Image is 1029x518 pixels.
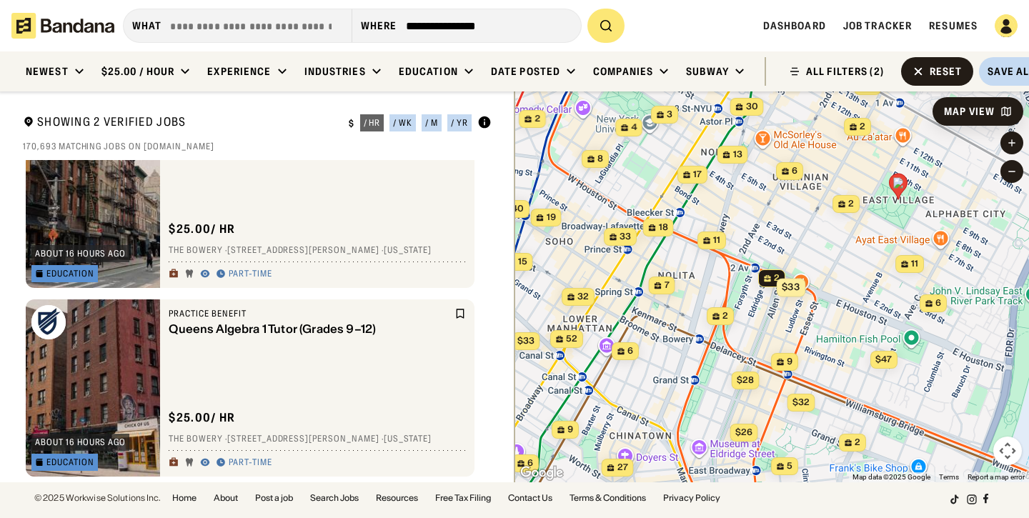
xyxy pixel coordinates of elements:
div: Industries [304,65,366,78]
span: 15 [518,256,527,268]
div: Subway [686,65,729,78]
div: Reset [930,66,963,76]
span: 6 [527,457,533,469]
a: Search Jobs [310,494,359,502]
div: / yr [451,119,468,127]
div: $ 25.00 / hr [169,221,235,236]
div: Queens Algebra 1 Tutor (Grades 9–12) [169,322,452,336]
div: ALL FILTERS (2) [806,66,884,76]
span: 9 [787,356,792,368]
span: 11 [911,258,918,270]
span: $47 [875,354,892,364]
span: 2 [870,80,875,92]
div: PRACTICE Benefit [169,308,452,319]
span: 2 [722,310,728,322]
span: 2 [535,113,540,125]
span: 4 [631,121,637,134]
div: what [132,19,161,32]
span: $28 [737,374,754,385]
span: 8 [597,153,603,165]
img: Bandana logotype [11,13,114,39]
span: 7 [665,279,670,292]
a: Terms (opens in new tab) [939,473,959,481]
div: The Bowery · [STREET_ADDRESS][PERSON_NAME] · [US_STATE] [169,434,466,445]
span: 2 [860,121,865,133]
div: Companies [593,65,653,78]
a: Report a map error [968,473,1025,481]
a: Dashboard [763,19,826,32]
span: 2 [848,198,854,210]
a: Open this area in Google Maps (opens a new window) [518,464,565,482]
span: $32 [792,397,810,407]
span: 27 [617,462,628,474]
a: Free Tax Filing [435,494,491,502]
div: $ 25.00 / hr [169,410,235,425]
div: Map View [944,106,995,116]
span: 52 [566,333,577,345]
div: grid [23,160,492,482]
span: 6 [935,297,941,309]
div: 170,693 matching jobs on [DOMAIN_NAME] [23,141,492,152]
span: $33 [782,281,800,292]
span: 18 [659,221,668,234]
span: $33 [517,335,535,346]
span: Map data ©2025 Google [852,473,930,481]
button: Map camera controls [993,437,1022,465]
a: Terms & Conditions [570,494,646,502]
div: $25.00 / hour [101,65,175,78]
a: Post a job [255,494,293,502]
span: 30 [746,101,758,113]
span: 5 [787,460,792,472]
a: Job Tracker [843,19,912,32]
span: 3 [667,109,672,121]
span: 6 [627,345,633,357]
div: / m [425,119,438,127]
span: 2 [774,272,780,284]
div: Education [46,458,94,467]
img: PRACTICE Benefit logo [31,305,66,339]
div: Experience [207,65,271,78]
div: Date Posted [491,65,560,78]
div: / hr [364,119,381,127]
a: Contact Us [508,494,552,502]
span: 32 [577,291,589,303]
span: 2 [855,437,860,449]
div: Education [399,65,458,78]
div: about 16 hours ago [35,438,126,447]
span: 9 [567,424,573,436]
span: 19 [547,211,556,224]
span: $26 [735,427,752,437]
span: 17 [693,169,702,181]
div: Newest [26,65,69,78]
div: about 16 hours ago [35,249,126,258]
div: / wk [393,119,412,127]
div: Showing 2 Verified Jobs [23,114,337,132]
span: 33 [620,231,631,243]
div: Where [361,19,397,32]
a: Resumes [929,19,978,32]
div: Education [46,269,94,278]
span: 13 [733,149,742,161]
div: Part-time [229,457,272,469]
a: Resources [376,494,418,502]
a: Privacy Policy [663,494,720,502]
div: Part-time [229,269,272,280]
div: $ [349,118,354,129]
img: Google [518,464,565,482]
a: About [214,494,238,502]
span: 11 [713,234,720,246]
div: The Bowery · [STREET_ADDRESS][PERSON_NAME] · [US_STATE] [169,245,466,256]
span: 6 [792,165,797,177]
div: © 2025 Workwise Solutions Inc. [34,494,161,502]
a: Home [172,494,197,502]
